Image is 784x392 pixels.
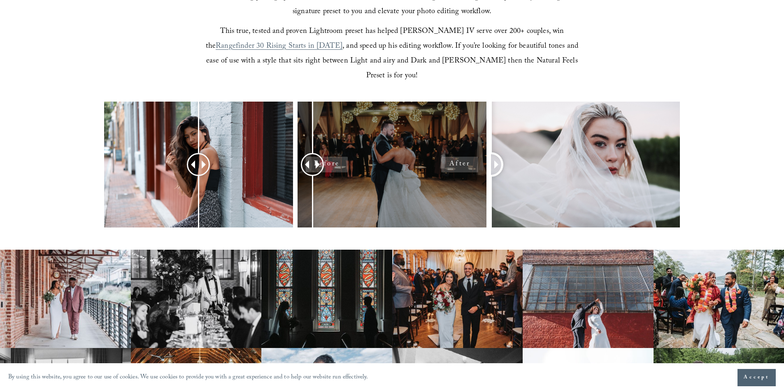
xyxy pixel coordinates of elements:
[737,369,776,386] button: Accept
[8,372,368,384] p: By using this website, you agree to our use of cookies. We use cookies to provide you with a grea...
[206,26,566,53] span: This true, tested and proven Lightroom preset has helped [PERSON_NAME] IV serve over 200+ couples...
[523,250,654,348] img: Raleigh wedding photographer couple dance
[206,40,580,83] span: , and speed up his editing workflow. If you’re looking for beautiful tones and ease of use with a...
[392,250,523,348] img: Rustic Raleigh wedding venue couple down the aisle
[216,40,342,53] a: Rangefinder 30 Rising Starts in [DATE]
[131,250,262,348] img: Best Raleigh wedding venue reception toast
[744,373,770,382] span: Accept
[261,250,392,348] img: Elegant bride and groom first look photography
